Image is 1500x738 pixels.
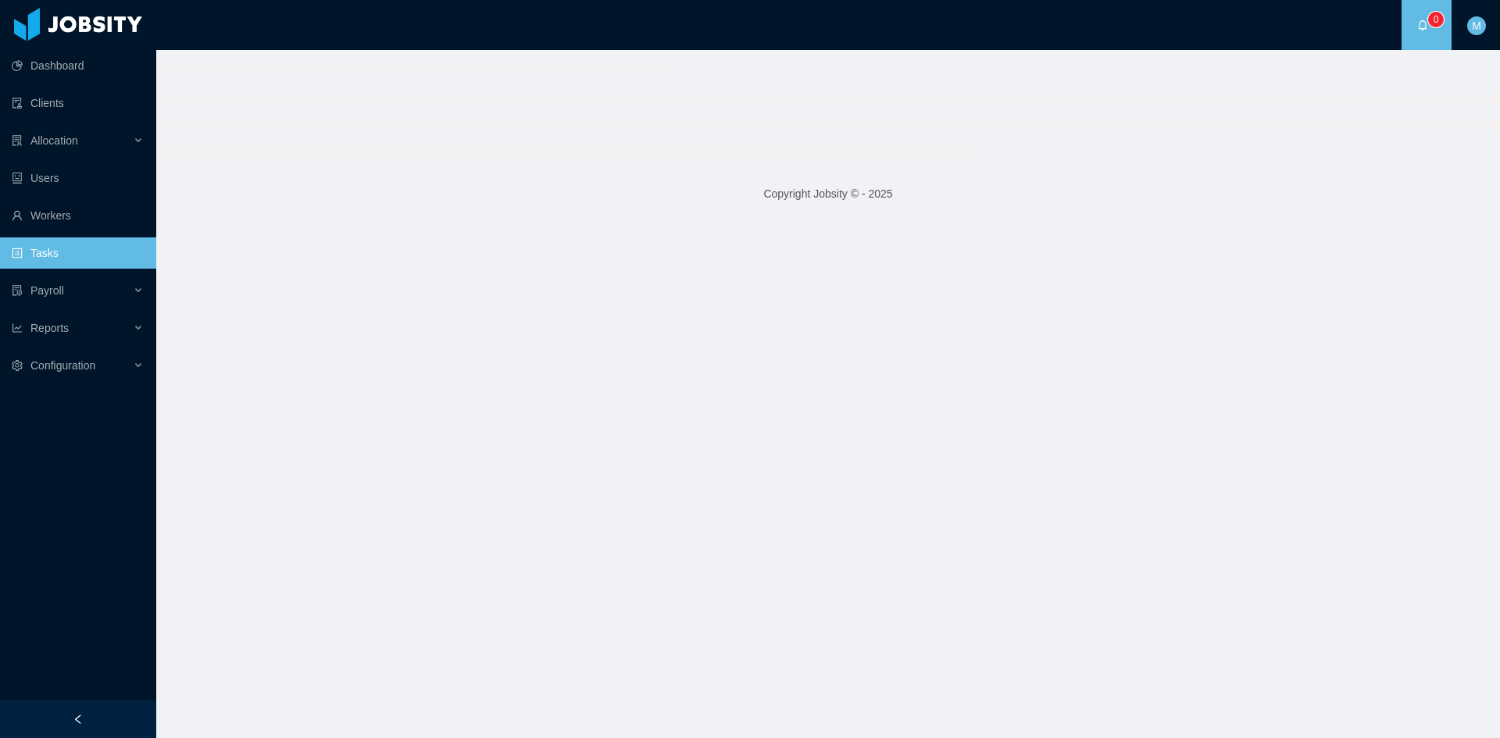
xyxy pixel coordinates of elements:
[1472,16,1481,35] span: M
[30,284,64,297] span: Payroll
[12,200,144,231] a: icon: userWorkers
[1428,12,1444,27] sup: 0
[12,135,23,146] i: icon: solution
[12,285,23,296] i: icon: file-protect
[30,322,69,334] span: Reports
[12,360,23,371] i: icon: setting
[12,50,144,81] a: icon: pie-chartDashboard
[30,134,78,147] span: Allocation
[1417,20,1428,30] i: icon: bell
[12,323,23,333] i: icon: line-chart
[12,87,144,119] a: icon: auditClients
[30,359,95,372] span: Configuration
[156,167,1500,221] footer: Copyright Jobsity © - 2025
[12,237,144,269] a: icon: profileTasks
[12,162,144,194] a: icon: robotUsers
